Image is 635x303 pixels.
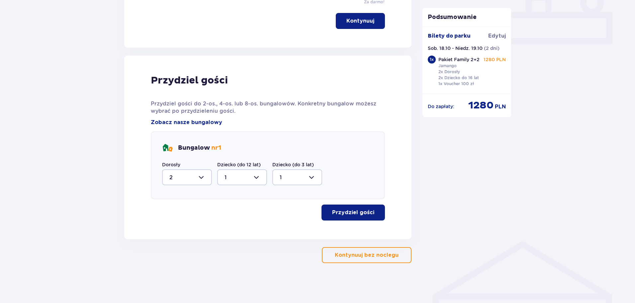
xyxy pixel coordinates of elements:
[346,17,374,25] p: Kontynuuj
[151,119,222,126] a: Zobacz nasze bungalowy
[151,100,385,115] p: Przydziel gości do 2-os., 4-os. lub 8-os. bungalowów. Konkretny bungalow możesz wybrać po przydzi...
[211,144,221,152] span: nr 1
[438,56,480,63] p: Pakiet Family 2+2
[428,32,471,40] p: Bilety do parku
[335,251,399,259] p: Kontynuuj bez noclegu
[162,143,173,153] img: bungalows Icon
[438,69,479,87] p: 2x Dorosły 2x Dziecko do 16 lat 1x Voucher 100 zł
[162,161,180,168] label: Dorosły
[272,161,314,168] label: Dziecko (do 3 lat)
[484,56,506,63] p: 1280 PLN
[495,103,506,110] span: PLN
[322,247,411,263] button: Kontynuuj bez noclegu
[321,205,385,221] button: Przydziel gości
[336,13,385,29] button: Kontynuuj
[438,63,457,69] p: Jamango
[428,45,483,52] p: Sob. 18.10 - Niedz. 19.10
[484,45,499,52] p: ( 2 dni )
[428,56,436,64] div: 1 x
[178,144,221,152] p: Bungalow
[422,13,511,21] p: Podsumowanie
[151,74,228,87] p: Przydziel gości
[468,99,494,112] span: 1280
[428,103,454,110] p: Do zapłaty :
[332,209,374,216] p: Przydziel gości
[217,161,261,168] label: Dziecko (do 12 lat)
[488,32,506,40] span: Edytuj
